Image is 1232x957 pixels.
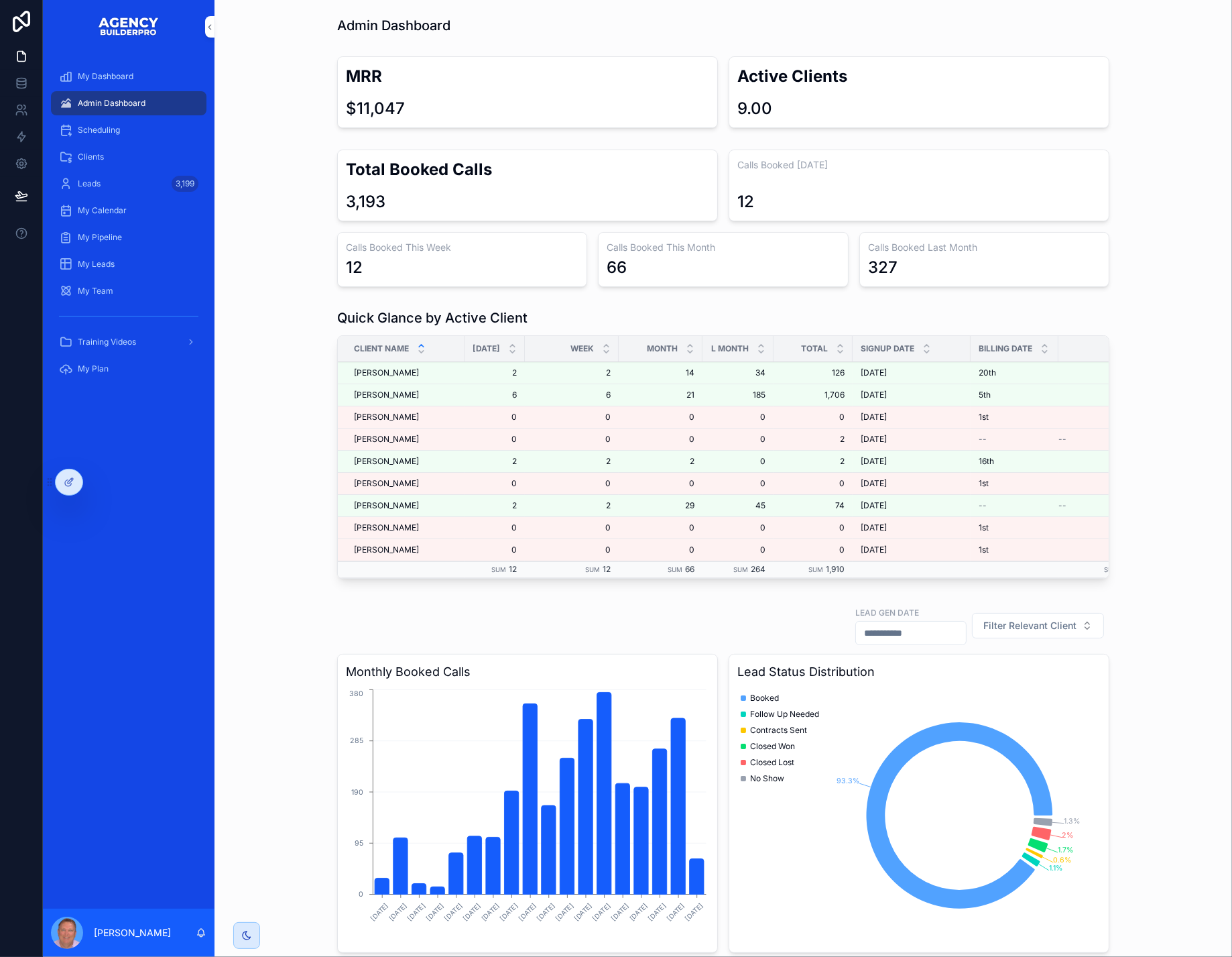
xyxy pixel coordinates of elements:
span: 1,910 [826,564,845,574]
a: -- [979,434,1050,445]
span: [PERSON_NAME] [354,412,419,423]
div: 12 [346,257,363,278]
span: -- [979,500,987,511]
tspan: 0.6% [1053,856,1071,864]
span: 12 [509,564,517,574]
a: 0 [473,412,517,423]
span: 0 [473,478,517,489]
span: Week [570,343,594,354]
span: 0 [473,522,517,533]
small: Sum [585,566,600,573]
a: 2 [782,434,845,445]
a: [DATE] [861,545,963,555]
a: 0 [782,412,845,423]
span: [DATE] [861,412,887,423]
div: chart [346,687,709,944]
a: 45 [711,500,765,511]
span: 0 [473,434,517,445]
span: My Leads [78,259,115,270]
a: 126 [782,368,845,378]
h2: MRR [346,65,709,87]
span: $2,500 [1058,368,1143,378]
h3: Lead Status Distribution [737,663,1101,681]
a: My Leads [51,252,206,276]
span: [DATE] [861,434,887,445]
a: Clients [51,145,206,169]
tspan: 190 [351,788,363,797]
a: 0 [711,434,765,445]
a: 0 [711,545,765,555]
a: [DATE] [861,500,963,511]
span: [DATE] [861,478,887,489]
span: 0 [627,434,694,445]
a: 5th [979,390,1050,400]
label: Lead Gen Date [855,606,919,618]
span: Closed Won [750,741,795,752]
a: 0 [711,522,765,533]
text: [DATE] [628,901,649,922]
a: Admin Dashboard [51,91,206,115]
span: 6 [473,390,517,400]
a: 2 [473,500,517,511]
small: Sum [491,566,506,573]
a: 20th [979,368,1050,378]
a: [DATE] [861,368,963,378]
a: [PERSON_NAME] [354,412,456,423]
span: Training Videos [78,337,136,347]
a: -- [1058,434,1143,445]
span: 1st [979,522,989,533]
a: [DATE] [861,522,963,533]
a: 0 [533,434,611,445]
span: Month [647,343,678,354]
a: 2 [473,456,517,467]
a: 1,706 [782,390,845,400]
a: My Pipeline [51,225,206,249]
a: 0 [533,478,611,489]
span: 0 [627,522,694,533]
a: $0 [1058,478,1143,489]
a: [PERSON_NAME] [354,434,456,445]
span: 1st [979,545,989,555]
span: [PERSON_NAME] [354,434,419,445]
span: 1st [979,478,989,489]
div: $11,047 [346,98,405,119]
span: [DATE] [861,545,887,555]
small: Sum [668,566,682,573]
a: [PERSON_NAME] [354,478,456,489]
a: $2,747 [1058,522,1143,533]
a: Leads3,199 [51,172,206,196]
h3: Calls Booked This Month [607,241,839,254]
text: [DATE] [647,901,668,922]
span: My Pipeline [78,232,122,243]
text: [DATE] [462,901,483,922]
small: Sum [733,566,748,573]
a: $0 [1058,545,1143,555]
a: 2 [533,456,611,467]
a: [PERSON_NAME] [354,545,456,555]
a: My Dashboard [51,64,206,89]
text: [DATE] [443,901,464,922]
a: 2 [533,500,611,511]
a: [PERSON_NAME] [354,390,456,400]
a: 0 [533,545,611,555]
a: 14 [627,368,694,378]
a: $3,300 [1058,390,1143,400]
span: Signup Date [861,343,914,354]
text: [DATE] [665,901,686,922]
a: [DATE] [861,456,963,467]
a: 2 [782,456,845,467]
a: My Plan [51,357,206,381]
a: Training Videos [51,330,206,354]
h3: Calls Booked [DATE] [737,158,1101,172]
span: 0 [533,522,611,533]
